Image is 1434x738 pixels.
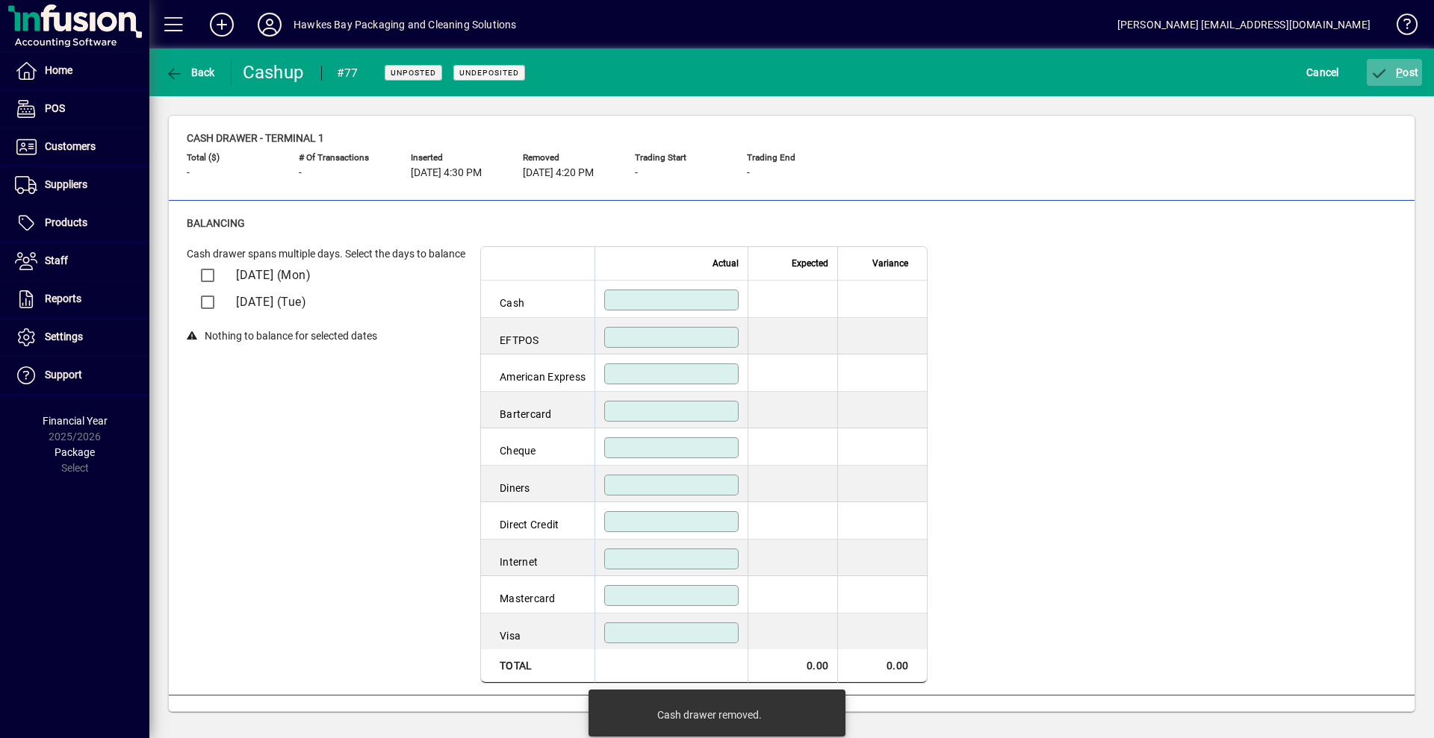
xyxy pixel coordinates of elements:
[1385,3,1415,51] a: Knowledge Base
[161,59,219,86] button: Back
[481,502,595,540] td: Direct Credit
[236,268,311,282] span: [DATE] (Mon)
[481,466,595,503] td: Diners
[1303,59,1343,86] button: Cancel
[198,11,246,38] button: Add
[481,281,595,318] td: Cash
[481,354,595,392] td: American Express
[657,707,762,722] div: Cash drawer removed.
[1371,66,1419,78] span: ost
[246,11,294,38] button: Profile
[481,613,595,650] td: Visa
[481,428,595,466] td: Cheque
[55,446,95,458] span: Package
[187,322,465,344] div: Nothing to balance for selected dates
[165,66,215,78] span: Back
[481,649,595,683] td: Total
[187,132,324,144] span: Cash drawer - TERMINAL 1
[45,216,87,228] span: Products
[872,255,908,272] span: Variance
[43,415,108,427] span: Financial Year
[45,178,87,190] span: Suppliers
[748,649,837,683] td: 0.00
[45,369,82,381] span: Support
[481,576,595,613] td: Mastercard
[45,331,83,343] span: Settings
[236,295,306,309] span: [DATE] (Tue)
[7,357,149,394] a: Support
[337,61,358,85] div: #77
[7,281,149,318] a: Reports
[45,102,65,114] span: POS
[7,243,149,280] a: Staff
[299,167,302,179] span: -
[411,167,482,179] span: [DATE] 4:30 PM
[713,255,739,272] span: Actual
[45,254,68,266] span: Staff
[7,204,149,242] a: Products
[459,68,519,78] span: Undeposited
[747,167,750,179] span: -
[7,166,149,204] a: Suppliers
[45,293,81,304] span: Reports
[294,13,517,37] div: Hawkes Bay Packaging and Cleaning Solutions
[411,153,500,163] span: Inserted
[523,167,594,179] span: [DATE] 4:20 PM
[391,68,436,78] span: Unposted
[45,140,96,152] span: Customers
[7,319,149,356] a: Settings
[45,64,72,76] span: Home
[187,246,465,262] div: Cash drawer spans multiple days. Select the days to balance
[1396,66,1403,78] span: P
[635,167,638,179] span: -
[635,153,724,163] span: Trading start
[523,153,612,163] span: Removed
[1367,59,1423,86] button: Post
[299,153,388,163] span: # of Transactions
[149,59,232,86] app-page-header-button: Back
[747,153,836,163] span: Trading end
[187,217,245,229] span: Balancing
[481,392,595,429] td: Bartercard
[1306,60,1339,84] span: Cancel
[7,90,149,128] a: POS
[7,52,149,90] a: Home
[1117,13,1371,37] div: [PERSON_NAME] [EMAIL_ADDRESS][DOMAIN_NAME]
[481,318,595,355] td: EFTPOS
[481,540,595,577] td: Internet
[7,128,149,166] a: Customers
[187,167,190,179] span: -
[792,255,828,272] span: Expected
[837,649,927,683] td: 0.00
[187,153,276,163] span: Total ($)
[243,60,306,84] div: Cashup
